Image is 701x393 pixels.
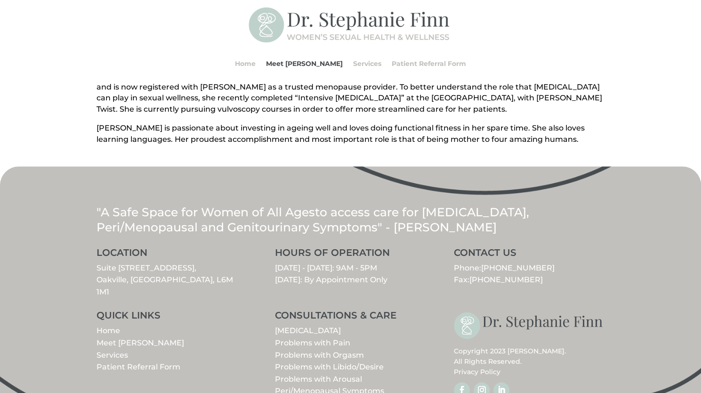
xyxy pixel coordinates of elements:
[469,275,543,284] span: [PHONE_NUMBER]
[97,205,605,235] p: "A Safe Space for Women of All Ages
[97,248,247,262] h3: LOCATION
[275,338,350,347] a: Problems with Pain
[97,351,128,360] a: Services
[266,46,343,82] a: Meet [PERSON_NAME]
[275,311,426,325] h3: CONSULTATIONS & CARE
[392,46,466,82] a: Patient Referral Form
[353,46,381,82] a: Services
[275,351,364,360] a: Problems with Orgasm
[97,123,605,145] p: [PERSON_NAME] is passionate about investing in ageing well and loves doing functional fitness in ...
[275,375,362,384] a: Problems with Arousal
[97,326,120,335] a: Home
[481,263,555,272] a: [PHONE_NUMBER]
[97,48,605,123] p: She has now spent and continues to spend countless hours expanding her knowledge and training in ...
[275,262,426,286] p: [DATE] - [DATE]: 9AM - 5PM [DATE]: By Appointment Only
[97,362,180,371] a: Patient Referral Form
[454,311,604,341] img: stephanie-finn-logo-dark
[454,346,604,377] p: Copyright 2023 [PERSON_NAME]. All Rights Reserved.
[454,248,604,262] h3: CONTACT US
[97,311,247,325] h3: QUICK LINKS
[275,326,341,335] a: [MEDICAL_DATA]
[97,338,184,347] a: Meet [PERSON_NAME]
[97,263,233,296] a: Suite [STREET_ADDRESS],Oakville, [GEOGRAPHIC_DATA], L6M 1M1
[454,368,500,376] a: Privacy Policy
[275,248,426,262] h3: HOURS OF OPERATION
[235,46,256,82] a: Home
[275,362,384,371] a: Problems with Libido/Desire
[454,262,604,286] p: Phone: Fax:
